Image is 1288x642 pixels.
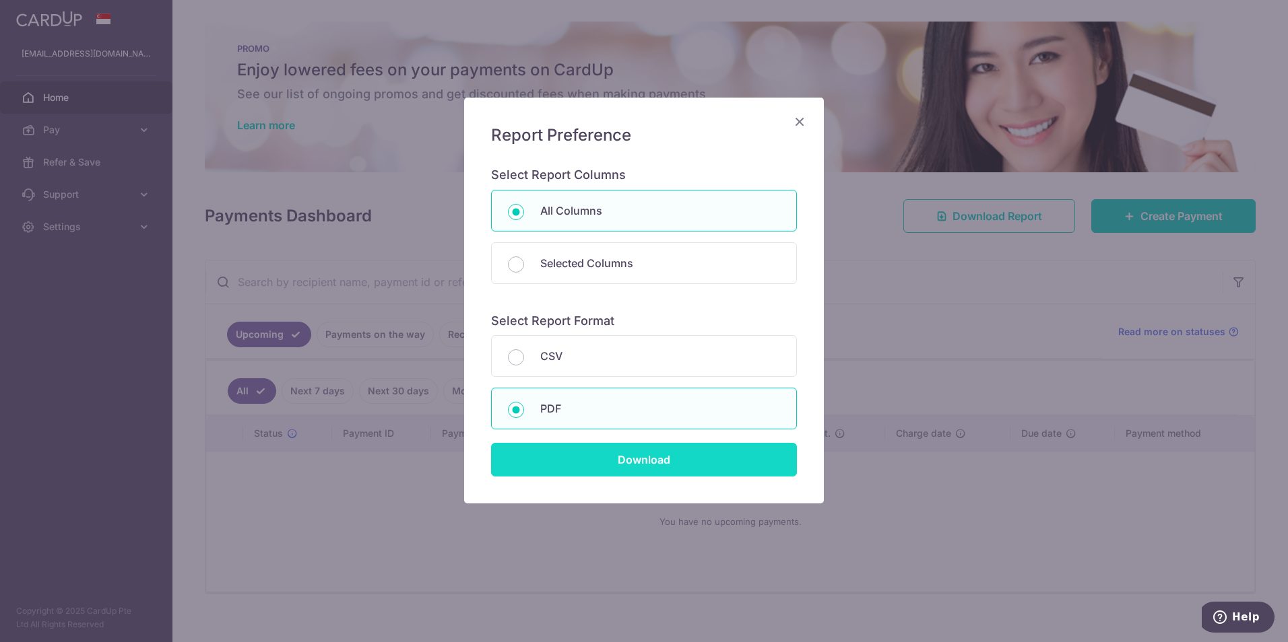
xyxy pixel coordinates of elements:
h6: Select Report Format [491,314,797,329]
p: All Columns [540,203,780,219]
h5: Report Preference [491,124,797,146]
button: Close [792,114,808,130]
h6: Select Report Columns [491,168,797,183]
p: PDF [540,400,780,417]
iframe: Opens a widget where you can find more information [1202,602,1275,635]
p: Selected Columns [540,255,780,271]
p: CSV [540,348,780,364]
input: Download [491,443,797,476]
